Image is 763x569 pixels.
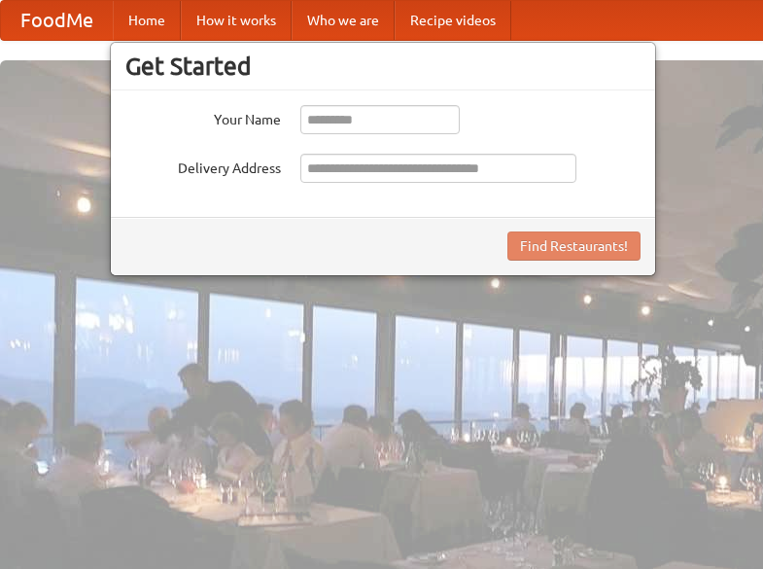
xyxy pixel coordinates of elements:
[113,1,181,40] a: Home
[125,105,281,129] label: Your Name
[507,231,641,261] button: Find Restaurants!
[292,1,395,40] a: Who we are
[395,1,511,40] a: Recipe videos
[181,1,292,40] a: How it works
[125,154,281,178] label: Delivery Address
[1,1,113,40] a: FoodMe
[125,52,641,81] h3: Get Started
